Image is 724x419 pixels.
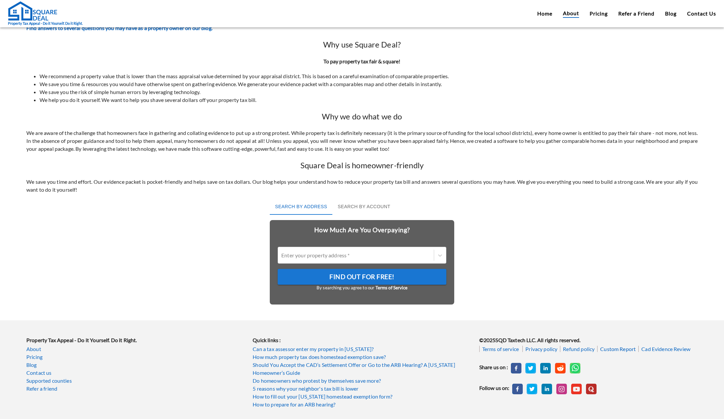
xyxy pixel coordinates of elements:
a: Should You Accept the CAD’s Settlement Offer or Go to the ARB Hearing? A [US_STATE] Homeowner’s G... [253,361,471,377]
li: We save you time & resources you would have otherwise spent on gathering evidence. We generate yo... [40,80,698,88]
a: Privacy policy [522,346,560,352]
em: Driven by SalesIQ [52,173,84,177]
a: Custom Report [597,346,638,352]
a: About [563,9,579,18]
button: reddit [555,363,566,373]
a: How to prepare for an ARB hearing? [253,401,471,408]
a: Do homeowners who protest by themselves save more? [253,377,471,385]
h2: How Much Are You Overpaying? [270,220,454,240]
a: Refer a Friend [618,10,654,17]
img: logo_Zg8I0qSkbAqR2WFHt3p6CTuqpyXMFPubPcD2OT02zFN43Cy9FUNNG3NEPhM_Q1qe_.png [11,40,28,43]
div: Leave a message [34,37,111,46]
a: Refund policy [560,346,597,352]
a: Find answers to several questions you may have as a property owner on our blog. [26,25,212,31]
p: We are aware of the challenge that homeowners face in gathering and collating evidence to put up ... [26,129,698,153]
button: whatsapp [570,363,580,373]
a: . [586,384,597,394]
a: Pricing [590,10,608,17]
a: Terms of service [479,346,521,352]
a: About [26,345,245,353]
small: By searching you agree to our [278,285,446,291]
a: . [512,384,523,394]
div: basic tabs example [270,199,454,215]
button: twitter [525,363,536,373]
a: Pricing [26,353,245,361]
a: Contact us [26,369,245,377]
li: We save you the risk of simple human errors by leveraging technology. [40,88,698,96]
button: linkedin [540,363,551,373]
li: We recommend a property value that is lower than the mass appraisal value determined by your appr... [40,72,698,80]
a: Blog [665,10,677,17]
a: Supported counties [26,377,245,385]
h2: Why we do what we do [26,111,698,122]
a: . [527,384,537,394]
button: Find Out For Free! [278,269,446,285]
img: Square Deal [8,1,57,21]
a: Blog [26,361,245,369]
h2: Square Deal is homeowner-friendly [26,159,698,171]
a: How to fill out your [US_STATE] homestead exemption form? [253,393,471,401]
a: Cad Evidence Review [638,346,693,352]
img: salesiqlogo_leal7QplfZFryJ6FIlVepeu7OftD7mt8q6exU6-34PB8prfIgodN67KcxXM9Y7JQ_.png [45,173,50,177]
b: Follow us on: [479,385,510,391]
p: We save you time and effort. Our evidence packet is pocket-friendly and helps save on tax dollars... [26,178,698,194]
button: Search by Account [332,199,396,215]
h4: To pay property tax fair & square! [26,57,698,65]
a: 5 reasons why your neighbor's tax bill is lower [253,385,471,393]
em: Submit [97,203,120,212]
textarea: Type your message and click 'Submit' [3,180,125,203]
li: We help you do it yourself. We want to help you shave several dollars off your property tax bill. [40,96,698,104]
h2: Why use Square Deal? [26,39,698,50]
a: Can a tax assessor enter my property in [US_STATE]? [253,345,471,353]
span: Find Out For Free! [329,271,395,282]
b: Property Tax Appeal - Do it Yourself. Do it Right. [26,337,137,343]
button: Search by Address [270,199,332,215]
b: © 2025 SQD Taxtech LLC. All rights reserved. [479,337,580,343]
b: Quick links : [253,337,281,343]
a: Home [537,10,552,17]
a: Contact Us [687,10,716,17]
a: . [542,384,552,394]
b: Share us on : [479,364,508,370]
a: Terms of Service [376,285,407,290]
div: Minimize live chat window [108,3,124,19]
a: How much property tax does homestead exemption save? [253,353,471,361]
a: Property Tax Appeal - Do it Yourself. Do it Right. [8,1,83,26]
a: . [556,384,567,394]
a: Refer a friend [26,385,245,393]
a: . [571,384,582,394]
button: facebook [511,363,521,373]
span: We are offline. Please leave us a message. [14,83,115,150]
